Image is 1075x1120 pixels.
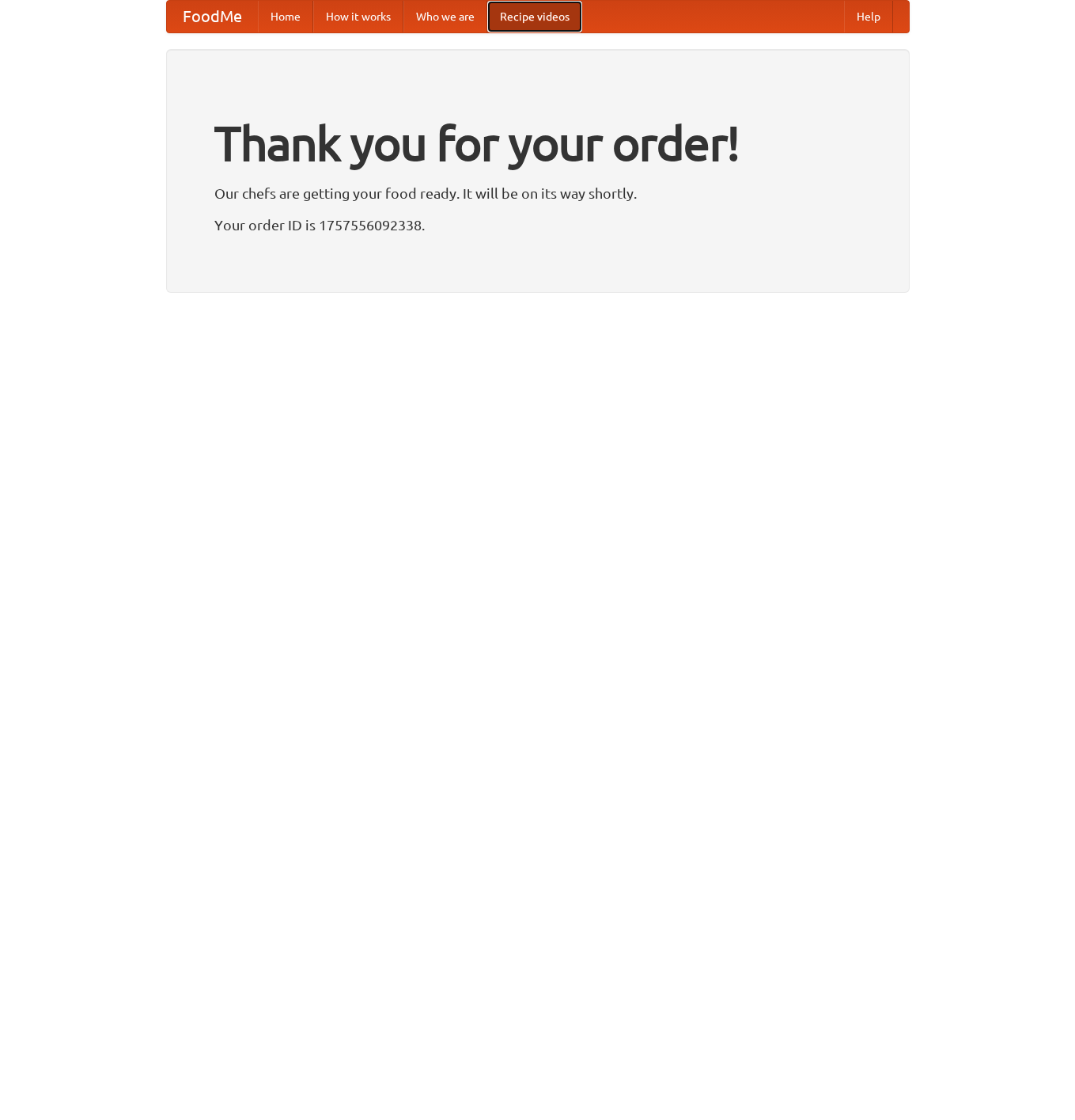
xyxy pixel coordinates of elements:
[313,1,403,32] a: How it works
[258,1,313,32] a: Home
[403,1,487,32] a: Who we are
[214,105,861,181] h1: Thank you for your order!
[214,181,861,205] p: Our chefs are getting your food ready. It will be on its way shortly.
[844,1,893,32] a: Help
[214,213,861,237] p: Your order ID is 1757556092338.
[487,1,582,32] a: Recipe videos
[167,1,258,32] a: FoodMe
